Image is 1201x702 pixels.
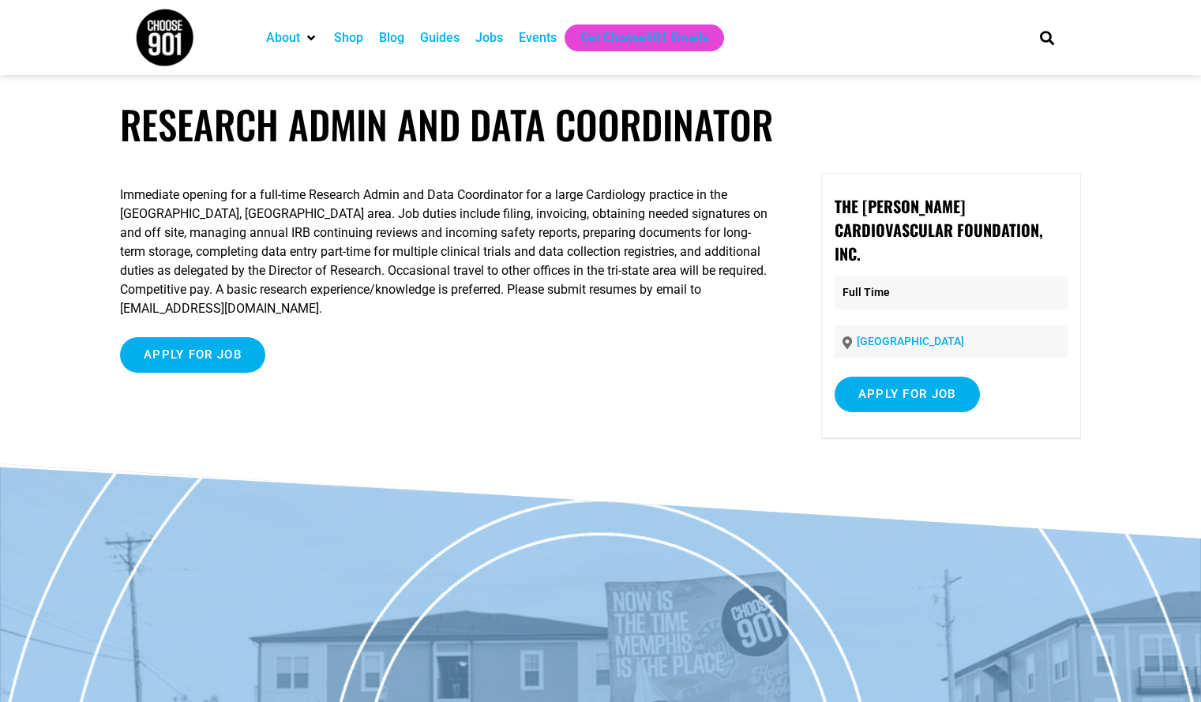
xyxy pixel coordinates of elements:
[258,24,1013,51] nav: Main nav
[266,28,300,47] a: About
[519,28,557,47] a: Events
[379,28,404,47] a: Blog
[120,337,265,373] input: Apply for job
[835,377,980,412] input: Apply for job
[120,101,1081,148] h1: Research Admin and Data Coordinator
[835,194,1043,265] strong: The [PERSON_NAME] Cardiovascular Foundation, Inc.
[475,28,503,47] a: Jobs
[258,24,326,51] div: About
[857,335,964,347] a: [GEOGRAPHIC_DATA]
[835,276,1068,309] p: Full Time
[420,28,460,47] a: Guides
[580,28,708,47] a: Get Choose901 Emails
[1034,24,1060,51] div: Search
[120,186,773,318] p: Immediate opening for a full-time Research Admin and Data Coordinator for a large Cardiology prac...
[334,28,363,47] a: Shop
